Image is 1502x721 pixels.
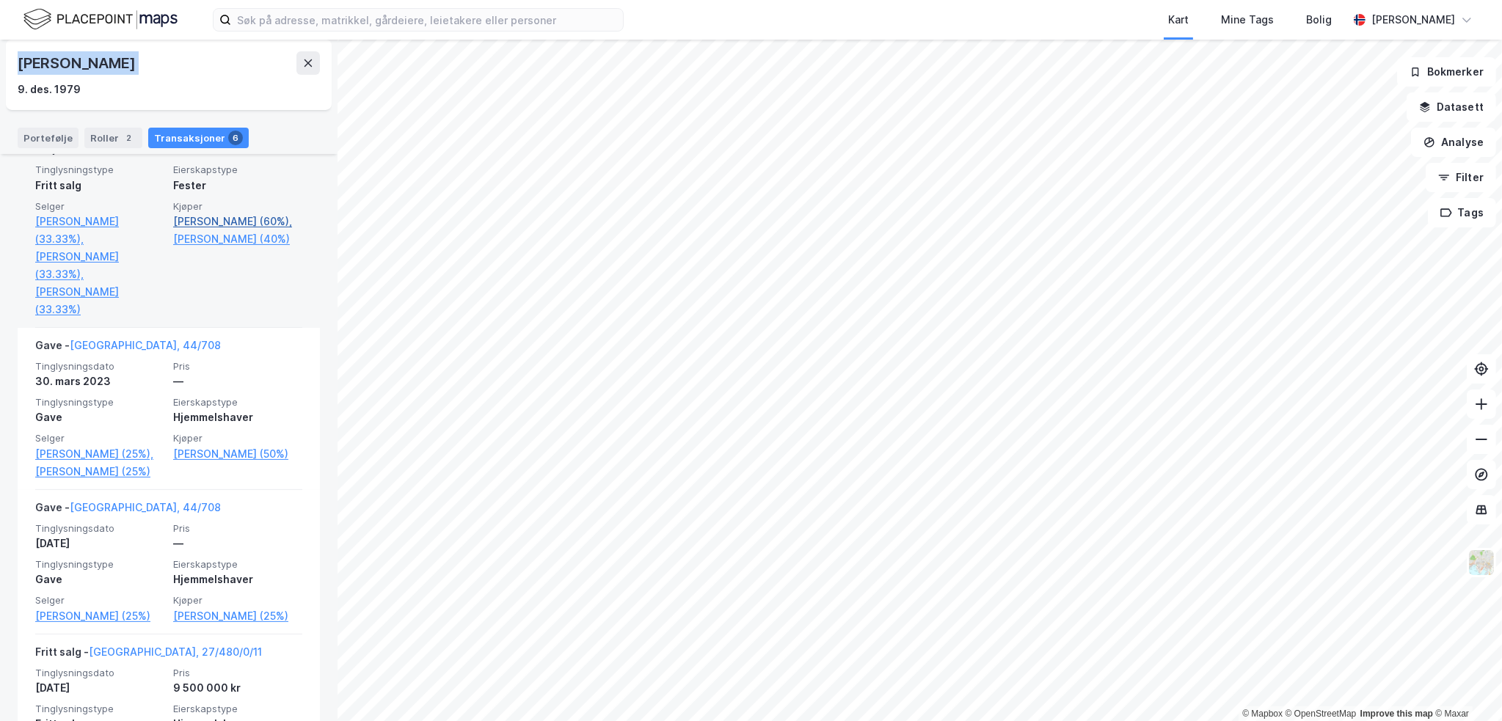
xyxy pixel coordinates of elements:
div: 6 [228,131,243,145]
span: Kjøper [173,200,302,213]
span: Kjøper [173,594,302,607]
span: Tinglysningstype [35,703,164,715]
button: Datasett [1407,92,1496,122]
span: Eierskapstype [173,558,302,571]
div: [PERSON_NAME] [18,51,138,75]
span: Eierskapstype [173,396,302,409]
a: Improve this map [1360,709,1433,719]
span: Eierskapstype [173,164,302,176]
span: Selger [35,200,164,213]
a: [PERSON_NAME] (33.33%) [35,283,164,318]
div: 30. mars 2023 [35,373,164,390]
img: logo.f888ab2527a4732fd821a326f86c7f29.svg [23,7,178,32]
a: [PERSON_NAME] (25%) [173,607,302,625]
a: Mapbox [1242,709,1283,719]
div: Roller [84,128,142,148]
span: Tinglysningstype [35,164,164,176]
div: Fritt salg [35,177,164,194]
input: Søk på adresse, matrikkel, gårdeiere, leietakere eller personer [231,9,623,31]
iframe: Chat Widget [1429,651,1502,721]
button: Filter [1426,163,1496,192]
a: [GEOGRAPHIC_DATA], 44/708 [70,339,221,351]
div: Gave [35,409,164,426]
button: Tags [1428,198,1496,227]
a: [PERSON_NAME] (33.33%), [35,248,164,283]
div: Gave - [35,337,221,360]
div: Kart [1168,11,1189,29]
div: Kontrollprogram for chat [1429,651,1502,721]
span: Eierskapstype [173,703,302,715]
a: [PERSON_NAME] (25%) [35,463,164,480]
a: [GEOGRAPHIC_DATA], 44/708 [70,501,221,513]
a: [PERSON_NAME] (60%), [173,213,302,230]
span: Tinglysningsdato [35,667,164,679]
div: Gave - [35,499,221,522]
span: Tinglysningsdato [35,522,164,535]
span: Tinglysningstype [35,396,164,409]
a: [GEOGRAPHIC_DATA], 27/480/0/11 [89,645,262,658]
div: Fester [173,177,302,194]
span: Tinglysningsdato [35,360,164,373]
span: Kjøper [173,432,302,444]
a: [PERSON_NAME] (25%) [35,607,164,625]
div: Bolig [1306,11,1332,29]
div: 9. des. 1979 [18,81,81,98]
div: — [173,535,302,552]
div: Hjemmelshaver [173,571,302,588]
div: Mine Tags [1221,11,1274,29]
div: — [173,373,302,390]
span: Selger [35,432,164,444]
a: OpenStreetMap [1286,709,1357,719]
span: Tinglysningstype [35,558,164,571]
div: [PERSON_NAME] [1371,11,1455,29]
div: Portefølje [18,128,79,148]
div: [DATE] [35,679,164,697]
div: Transaksjoner [148,128,249,148]
span: Selger [35,594,164,607]
img: Z [1468,549,1495,577]
div: [DATE] [35,535,164,552]
button: Analyse [1411,128,1496,157]
div: Fritt salg - [35,643,262,667]
a: [PERSON_NAME] (50%) [173,445,302,463]
span: Pris [173,522,302,535]
span: Pris [173,360,302,373]
span: Pris [173,667,302,679]
a: [PERSON_NAME] (25%), [35,445,164,463]
div: Gave [35,571,164,588]
div: 2 [122,131,136,145]
button: Bokmerker [1397,57,1496,87]
a: [PERSON_NAME] (33.33%), [35,213,164,248]
div: Hjemmelshaver [173,409,302,426]
div: 9 500 000 kr [173,679,302,697]
a: [PERSON_NAME] (40%) [173,230,302,248]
